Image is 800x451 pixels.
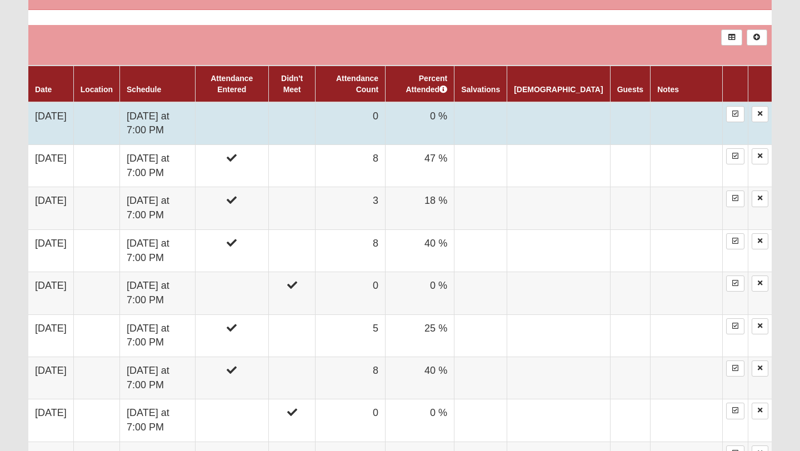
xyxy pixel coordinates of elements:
td: [DATE] at 7:00 PM [120,102,196,145]
td: 47 % [386,145,454,187]
td: 5 [316,314,386,357]
td: [DATE] [28,399,73,442]
a: Enter Attendance [726,275,744,292]
a: Didn't Meet [281,74,303,94]
a: Enter Attendance [726,403,744,419]
td: 0 [316,102,386,145]
td: [DATE] [28,357,73,399]
td: [DATE] at 7:00 PM [120,399,196,442]
a: Schedule [127,85,161,94]
td: [DATE] [28,187,73,229]
td: 8 [316,357,386,399]
td: [DATE] at 7:00 PM [120,187,196,229]
a: Attendance Count [336,74,378,94]
a: Enter Attendance [726,318,744,334]
td: 18 % [386,187,454,229]
a: Export to Excel [721,29,742,46]
td: [DATE] [28,102,73,145]
td: [DATE] at 7:00 PM [120,229,196,272]
a: Location [81,85,113,94]
td: 40 % [386,229,454,272]
td: 3 [316,187,386,229]
th: Guests [610,66,650,102]
th: [DEMOGRAPHIC_DATA] [507,66,610,102]
td: 8 [316,145,386,187]
a: Delete [752,148,768,164]
a: Delete [752,191,768,207]
a: Delete [752,360,768,377]
th: Salvations [454,66,507,102]
a: Delete [752,403,768,419]
td: [DATE] [28,314,73,357]
a: Date [35,85,52,94]
td: 8 [316,229,386,272]
td: 0 % [386,399,454,442]
td: 0 % [386,272,454,314]
a: Delete [752,106,768,122]
td: 40 % [386,357,454,399]
td: [DATE] at 7:00 PM [120,314,196,357]
a: Notes [657,85,679,94]
a: Alt+N [747,29,767,46]
td: [DATE] [28,229,73,272]
a: Enter Attendance [726,233,744,249]
td: [DATE] at 7:00 PM [120,272,196,314]
td: [DATE] [28,272,73,314]
a: Delete [752,275,768,292]
a: Enter Attendance [726,360,744,377]
td: 0 % [386,102,454,145]
a: Enter Attendance [726,148,744,164]
a: Enter Attendance [726,191,744,207]
a: Enter Attendance [726,106,744,122]
a: Delete [752,233,768,249]
a: Percent Attended [406,74,447,94]
td: [DATE] at 7:00 PM [120,145,196,187]
a: Delete [752,318,768,334]
td: 0 [316,272,386,314]
a: Attendance Entered [211,74,253,94]
td: [DATE] at 7:00 PM [120,357,196,399]
td: 25 % [386,314,454,357]
td: 0 [316,399,386,442]
td: [DATE] [28,145,73,187]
